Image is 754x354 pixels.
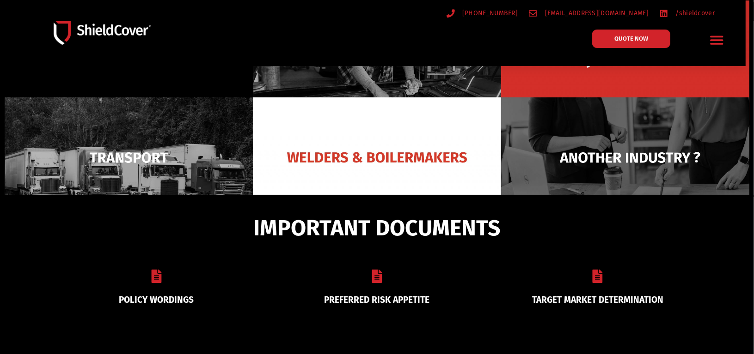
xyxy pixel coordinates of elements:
[324,294,429,305] a: PREFERRED RISK APPETITE
[543,7,649,19] span: [EMAIL_ADDRESS][DOMAIN_NAME]
[529,7,649,19] a: [EMAIL_ADDRESS][DOMAIN_NAME]
[54,21,151,45] img: Shield-Cover-Underwriting-Australia-logo-full
[660,7,715,19] a: /shieldcover
[447,7,518,19] a: [PHONE_NUMBER]
[674,7,715,19] span: /shieldcover
[119,294,194,305] a: POLICY WORDINGS
[532,294,663,305] a: TARGET MARKET DETERMINATION
[254,219,501,237] span: IMPORTANT DOCUMENTS
[573,24,754,354] iframe: LiveChat chat widget
[460,7,518,19] span: [PHONE_NUMBER]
